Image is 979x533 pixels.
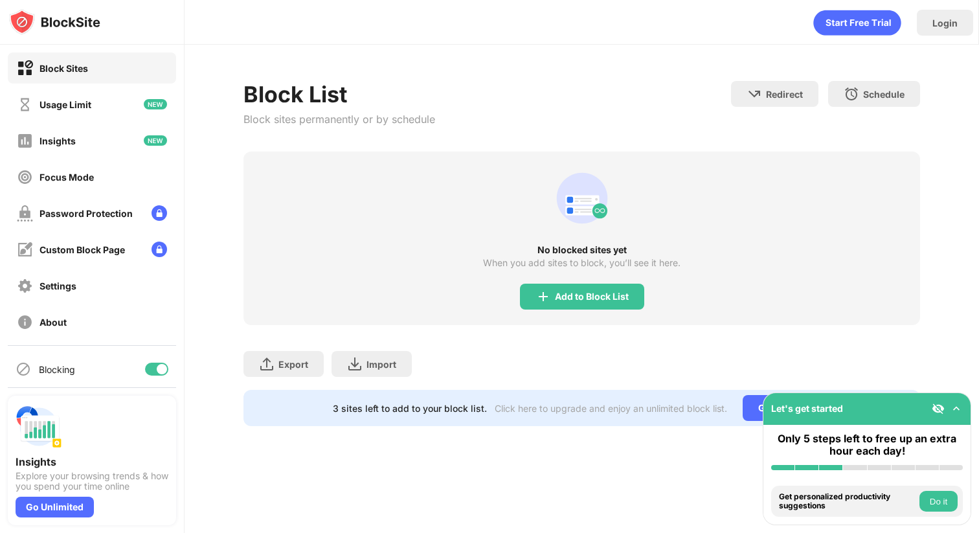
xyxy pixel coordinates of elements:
div: Get personalized productivity suggestions [779,492,916,511]
div: When you add sites to block, you’ll see it here. [483,258,681,268]
img: omni-setup-toggle.svg [950,402,963,415]
img: insights-off.svg [17,133,33,149]
div: Insights [16,455,168,468]
img: customize-block-page-off.svg [17,242,33,258]
div: Import [366,359,396,370]
img: lock-menu.svg [152,242,167,257]
div: 3 sites left to add to your block list. [333,403,487,414]
img: blocking-icon.svg [16,361,31,377]
div: Click here to upgrade and enjoy an unlimited block list. [495,403,727,414]
div: Focus Mode [39,172,94,183]
div: Go Unlimited [743,395,831,421]
img: logo-blocksite.svg [9,9,100,35]
img: new-icon.svg [144,99,167,109]
div: Only 5 steps left to free up an extra hour each day! [771,433,963,457]
div: Blocking [39,364,75,375]
div: Login [932,17,958,28]
img: settings-off.svg [17,278,33,294]
div: Insights [39,135,76,146]
img: focus-off.svg [17,169,33,185]
div: Block Sites [39,63,88,74]
div: Export [278,359,308,370]
div: Schedule [863,89,905,100]
div: Block sites permanently or by schedule [243,113,435,126]
img: password-protection-off.svg [17,205,33,221]
div: Block List [243,81,435,108]
div: Custom Block Page [39,244,125,255]
div: animation [551,167,613,229]
div: About [39,317,67,328]
button: Do it [919,491,958,512]
div: Redirect [766,89,803,100]
div: Add to Block List [555,291,629,302]
div: Password Protection [39,208,133,219]
div: Settings [39,280,76,291]
img: eye-not-visible.svg [932,402,945,415]
div: Explore your browsing trends & how you spend your time online [16,471,168,492]
img: push-insights.svg [16,403,62,450]
div: animation [813,10,901,36]
img: new-icon.svg [144,135,167,146]
div: No blocked sites yet [243,245,921,255]
img: lock-menu.svg [152,205,167,221]
div: Go Unlimited [16,497,94,517]
img: about-off.svg [17,314,33,330]
div: Let's get started [771,403,843,414]
img: time-usage-off.svg [17,96,33,113]
div: Usage Limit [39,99,91,110]
img: block-on.svg [17,60,33,76]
